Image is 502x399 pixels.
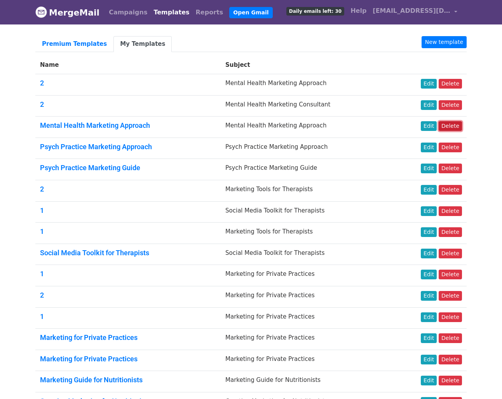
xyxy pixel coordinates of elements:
td: Marketing for Private Practices [221,265,393,286]
td: Psych Practice Marketing Approach [221,138,393,159]
a: Delete [439,312,462,322]
a: Delete [439,227,462,237]
a: Edit [421,333,437,343]
a: Edit [421,143,437,152]
a: Daily emails left: 30 [283,3,347,19]
a: New template [422,36,467,48]
a: Help [347,3,370,19]
a: Edit [421,100,437,110]
a: Reports [193,5,227,20]
a: Delete [439,164,462,173]
a: Delete [439,376,462,385]
a: 1 [40,270,44,278]
td: Psych Practice Marketing Guide [221,159,393,180]
td: Mental Health Marketing Approach [221,74,393,96]
a: 1 [40,206,44,214]
th: Name [35,56,221,74]
a: Delete [439,249,462,258]
td: Marketing Guide for Nutritionists [221,371,393,392]
a: Edit [421,227,437,237]
a: 2 [40,79,44,87]
a: Edit [421,206,437,216]
img: MergeMail logo [35,6,47,18]
a: Psych Practice Marketing Approach [40,143,152,151]
a: Psych Practice Marketing Guide [40,164,140,172]
td: Marketing for Private Practices [221,329,393,350]
a: Delete [439,121,462,131]
a: Edit [421,291,437,301]
a: Delete [439,143,462,152]
a: Edit [421,185,437,195]
td: Marketing Tools for Therapists [221,223,393,244]
a: MergeMail [35,4,99,21]
a: Delete [439,270,462,279]
td: Marketing Tools for Therapists [221,180,393,201]
span: [EMAIL_ADDRESS][DOMAIN_NAME] [373,6,450,16]
td: Social Media Toolkit for Therapists [221,244,393,265]
a: Marketing Guide for Nutritionists [40,376,143,384]
span: Daily emails left: 30 [286,7,344,16]
a: Premium Templates [35,36,113,52]
a: Delete [439,333,462,343]
a: Edit [421,164,437,173]
a: My Templates [113,36,172,52]
a: Edit [421,376,437,385]
th: Subject [221,56,393,74]
a: Edit [421,312,437,322]
a: Edit [421,355,437,364]
a: Delete [439,79,462,89]
a: Templates [150,5,192,20]
a: Mental Health Marketing Approach [40,121,150,129]
a: 2 [40,291,44,299]
td: Social Media Toolkit for Therapists [221,201,393,223]
a: 2 [40,100,44,108]
a: Delete [439,355,462,364]
a: 1 [40,312,44,321]
td: Mental Health Marketing Approach [221,117,393,138]
iframe: Chat Widget [463,362,502,399]
td: Marketing for Private Practices [221,307,393,329]
td: Mental Health Marketing Consultant [221,95,393,117]
a: Delete [439,291,462,301]
a: Marketing for Private Practices [40,355,138,363]
a: Delete [439,100,462,110]
a: 1 [40,227,44,235]
td: Marketing for Private Practices [221,350,393,371]
a: Edit [421,249,437,258]
a: Edit [421,270,437,279]
a: Campaigns [106,5,150,20]
a: Edit [421,121,437,131]
a: 2 [40,185,44,193]
td: Marketing for Private Practices [221,286,393,307]
a: Delete [439,206,462,216]
a: Edit [421,79,437,89]
a: Open Gmail [229,7,272,18]
a: [EMAIL_ADDRESS][DOMAIN_NAME] [370,3,460,21]
a: Marketing for Private Practices [40,333,138,342]
a: Delete [439,185,462,195]
a: Social Media Toolkit for Therapists [40,249,149,257]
